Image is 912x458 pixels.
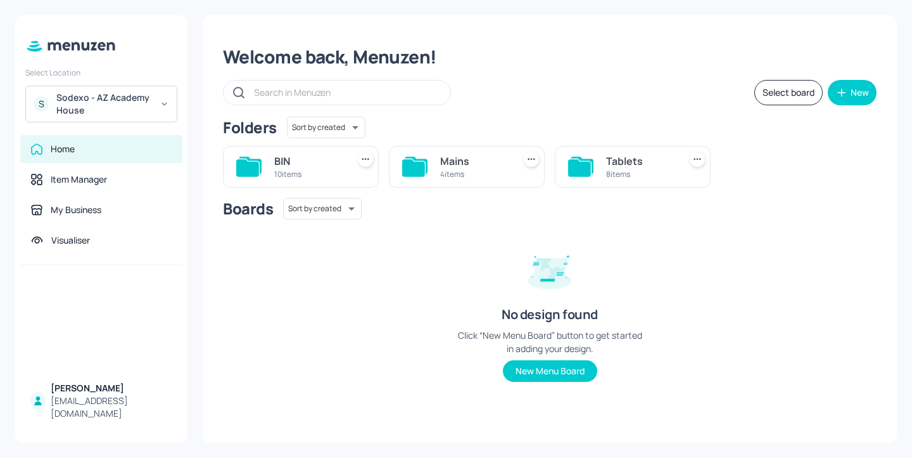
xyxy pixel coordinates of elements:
[287,115,365,140] div: Sort by created
[223,46,877,69] div: Welcome back, Menuzen!
[283,196,362,221] div: Sort by created
[56,91,152,117] div: Sodexo - AZ Academy House
[828,80,877,105] button: New
[254,83,438,101] input: Search in Menuzen
[34,96,49,112] div: S
[274,154,343,169] div: BIN
[51,204,101,216] div: My Business
[223,199,273,219] div: Boards
[518,237,581,301] img: design-empty
[455,329,645,355] div: Click “New Menu Board” button to get started in adding your design.
[51,143,75,155] div: Home
[606,154,674,169] div: Tablets
[51,395,172,420] div: [EMAIL_ADDRESS][DOMAIN_NAME]
[502,306,598,324] div: No design found
[274,169,343,180] div: 10 items
[754,80,823,105] button: Select board
[440,169,509,180] div: 4 items
[51,382,172,395] div: [PERSON_NAME]
[223,117,277,138] div: Folders
[606,169,674,180] div: 8 items
[51,173,107,186] div: Item Manager
[851,88,869,97] div: New
[25,67,177,78] div: Select Location
[503,360,597,382] button: New Menu Board
[440,154,509,169] div: Mains
[51,234,90,247] div: Visualiser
